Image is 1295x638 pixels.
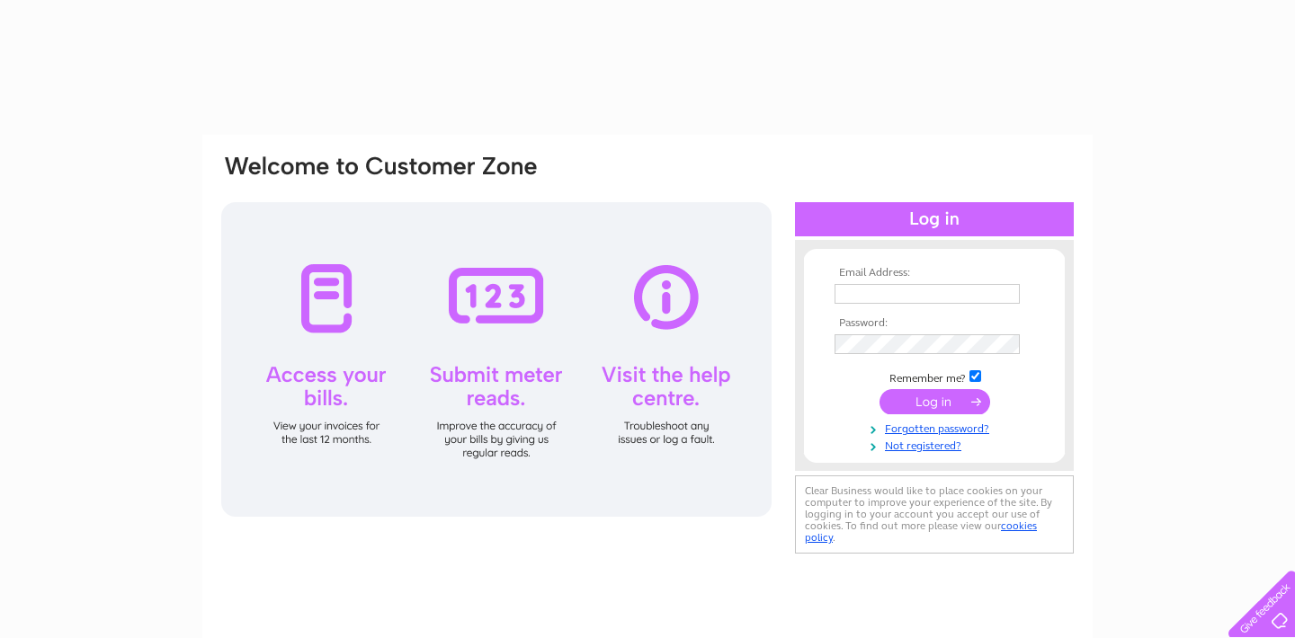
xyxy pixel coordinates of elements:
th: Password: [830,317,1039,330]
a: Not registered? [835,436,1039,453]
a: cookies policy [805,519,1037,544]
a: Forgotten password? [835,419,1039,436]
input: Submit [880,389,990,414]
th: Email Address: [830,267,1039,279]
div: Clear Business would like to place cookies on your computer to improve your experience of the sit... [795,475,1074,554]
td: Remember me? [830,368,1039,385]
